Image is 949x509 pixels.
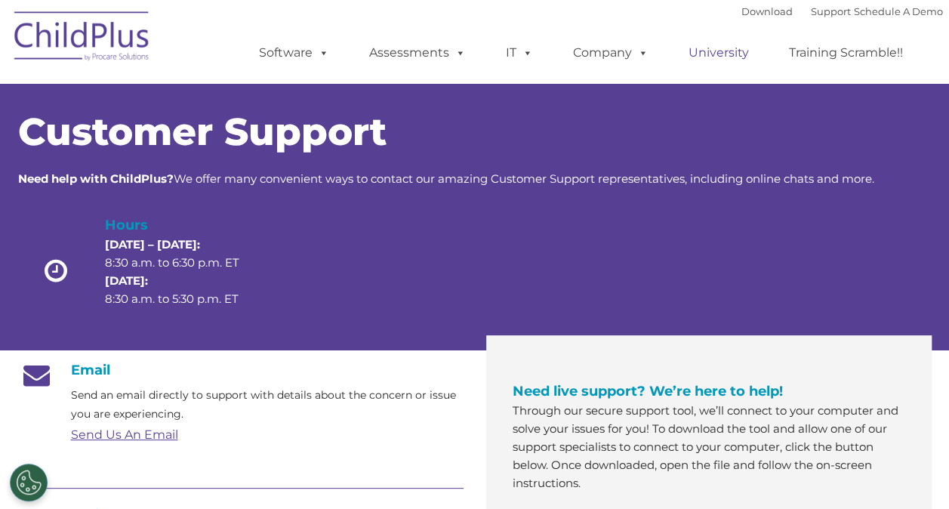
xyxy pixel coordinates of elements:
[10,464,48,501] button: Cookies Settings
[811,5,851,17] a: Support
[558,38,664,68] a: Company
[71,386,464,424] p: Send an email directly to support with details about the concern or issue you are experiencing.
[854,5,943,17] a: Schedule A Demo
[18,362,464,378] h4: Email
[18,171,874,186] span: We offer many convenient ways to contact our amazing Customer Support representatives, including ...
[741,5,793,17] a: Download
[774,38,918,68] a: Training Scramble!!
[18,109,387,155] span: Customer Support
[673,38,764,68] a: University
[105,237,200,251] strong: [DATE] – [DATE]:
[513,383,783,399] span: Need live support? We’re here to help!
[105,236,265,308] p: 8:30 a.m. to 6:30 p.m. ET 8:30 a.m. to 5:30 p.m. ET
[105,273,148,288] strong: [DATE]:
[105,214,265,236] h4: Hours
[18,171,174,186] strong: Need help with ChildPlus?
[244,38,344,68] a: Software
[7,1,158,76] img: ChildPlus by Procare Solutions
[513,402,905,492] p: Through our secure support tool, we’ll connect to your computer and solve your issues for you! To...
[741,5,943,17] font: |
[491,38,548,68] a: IT
[354,38,481,68] a: Assessments
[71,427,178,442] a: Send Us An Email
